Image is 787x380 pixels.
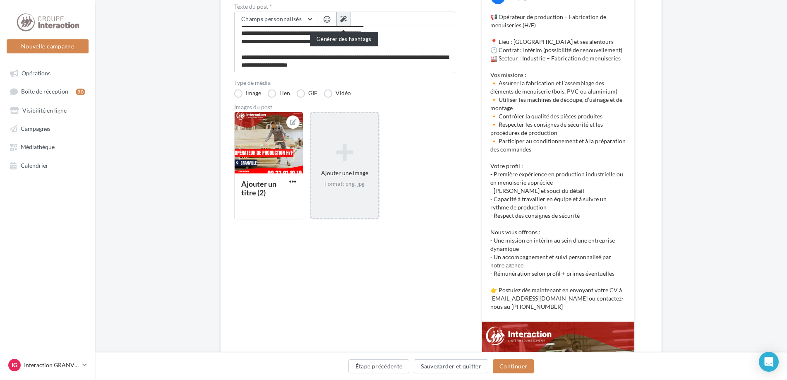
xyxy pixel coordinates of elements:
[234,80,455,86] label: Type de média
[324,89,351,98] label: Vidéo
[348,359,410,373] button: Étape précédente
[7,39,89,53] button: Nouvelle campagne
[5,84,90,99] a: Boîte de réception90
[21,162,48,169] span: Calendrier
[310,32,378,46] div: Générer des hashtags
[12,361,17,369] span: IG
[24,361,79,369] p: Interaction GRANVILLE
[490,13,626,311] p: 📢 Opérateur de production – Fabrication de menuiseries (H/F) 📍 Lieu : [GEOGRAPHIC_DATA] et ses al...
[21,88,68,95] span: Boîte de réception
[7,357,89,373] a: IG Interaction GRANVILLE
[414,359,488,373] button: Sauvegarder et quitter
[5,139,90,154] a: Médiathèque
[22,70,50,77] span: Opérations
[234,89,261,98] label: Image
[268,89,290,98] label: Lien
[21,125,50,132] span: Campagnes
[76,89,85,95] div: 90
[5,158,90,173] a: Calendrier
[241,15,302,22] span: Champs personnalisés
[5,103,90,118] a: Visibilité en ligne
[5,65,90,80] a: Opérations
[21,144,55,151] span: Médiathèque
[234,104,455,110] div: Images du post
[297,89,317,98] label: GIF
[235,12,317,26] button: Champs personnalisés
[759,352,779,372] div: Open Intercom Messenger
[241,179,276,197] div: Ajouter un titre (2)
[5,121,90,136] a: Campagnes
[234,4,455,10] label: Texte du post *
[22,107,67,114] span: Visibilité en ligne
[493,359,534,373] button: Continuer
